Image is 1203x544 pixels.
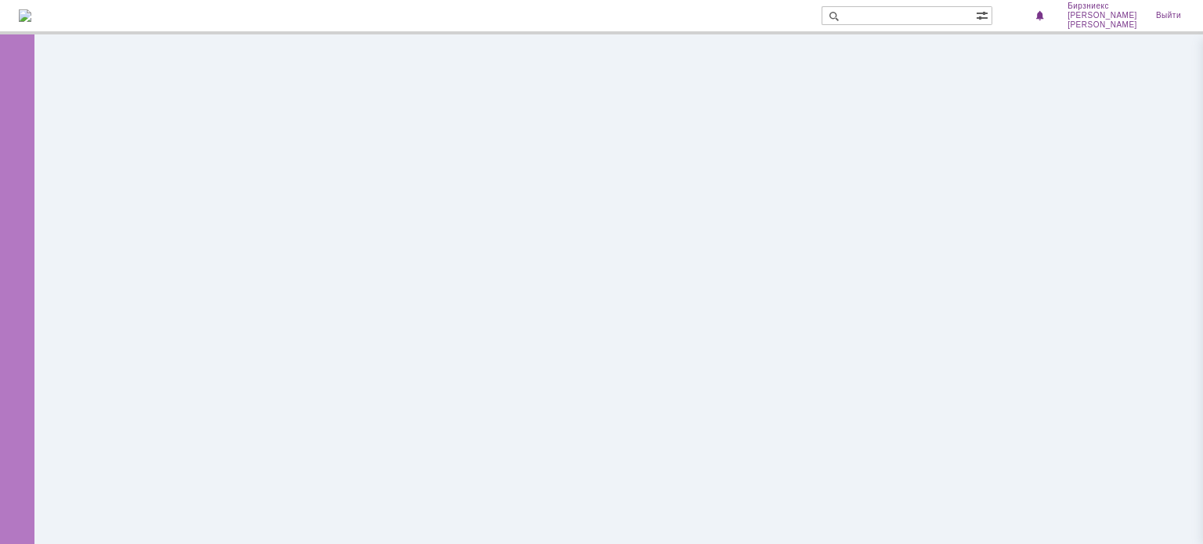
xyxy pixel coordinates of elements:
a: Перейти на домашнюю страницу [19,9,31,22]
img: logo [19,9,31,22]
span: Расширенный поиск [976,7,992,22]
span: Бирзниекс [1068,2,1137,11]
span: [PERSON_NAME] [1068,11,1137,20]
span: [PERSON_NAME] [1068,20,1137,30]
